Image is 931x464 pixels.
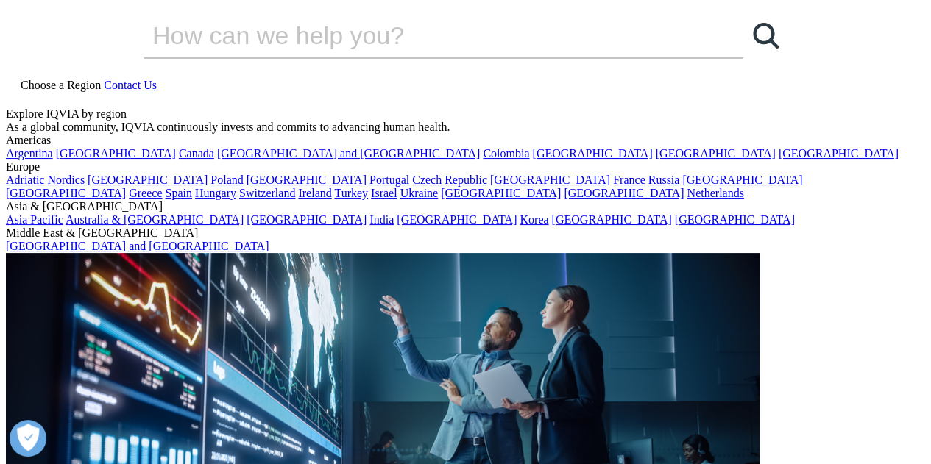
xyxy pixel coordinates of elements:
[47,174,85,186] a: Nordics
[298,187,331,199] a: Ireland
[165,187,191,199] a: Spain
[483,147,529,160] a: Colombia
[369,174,409,186] a: Portugal
[551,213,671,226] a: [GEOGRAPHIC_DATA]
[6,174,44,186] a: Adriatic
[6,160,925,174] div: Europe
[779,147,899,160] a: [GEOGRAPHIC_DATA]
[397,213,517,226] a: [GEOGRAPHIC_DATA]
[656,147,776,160] a: [GEOGRAPHIC_DATA]
[56,147,176,160] a: [GEOGRAPHIC_DATA]
[6,107,925,121] div: Explore IQVIA by region
[66,213,244,226] a: Australia & [GEOGRAPHIC_DATA]
[520,213,548,226] a: Korea
[334,187,368,199] a: Turkey
[412,174,487,186] a: Czech Republic
[104,79,157,91] a: Contact Us
[210,174,243,186] a: Poland
[6,226,925,240] div: Middle East & [GEOGRAPHIC_DATA]
[6,213,63,226] a: Asia Pacific
[613,174,645,186] a: France
[217,147,480,160] a: [GEOGRAPHIC_DATA] and [GEOGRAPHIC_DATA]
[6,240,269,252] a: [GEOGRAPHIC_DATA] and [GEOGRAPHIC_DATA]
[490,174,610,186] a: [GEOGRAPHIC_DATA]
[400,187,439,199] a: Ukraine
[88,174,208,186] a: [GEOGRAPHIC_DATA]
[369,213,394,226] a: India
[753,23,779,49] svg: Search
[371,187,397,199] a: Israel
[239,187,295,199] a: Switzerland
[179,147,214,160] a: Canada
[10,420,46,457] button: Open Preferences
[682,174,802,186] a: [GEOGRAPHIC_DATA]
[129,187,162,199] a: Greece
[743,13,787,57] a: Search
[144,13,701,57] input: Search
[247,174,367,186] a: [GEOGRAPHIC_DATA]
[6,134,925,147] div: Americas
[675,213,795,226] a: [GEOGRAPHIC_DATA]
[564,187,684,199] a: [GEOGRAPHIC_DATA]
[6,147,53,160] a: Argentina
[6,121,925,134] div: As a global community, IQVIA continuously invests and commits to advancing human health.
[687,187,743,199] a: Netherlands
[441,187,561,199] a: [GEOGRAPHIC_DATA]
[648,174,680,186] a: Russia
[21,79,101,91] span: Choose a Region
[195,187,236,199] a: Hungary
[6,200,925,213] div: Asia & [GEOGRAPHIC_DATA]
[6,187,126,199] a: [GEOGRAPHIC_DATA]
[532,147,652,160] a: [GEOGRAPHIC_DATA]
[247,213,367,226] a: [GEOGRAPHIC_DATA]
